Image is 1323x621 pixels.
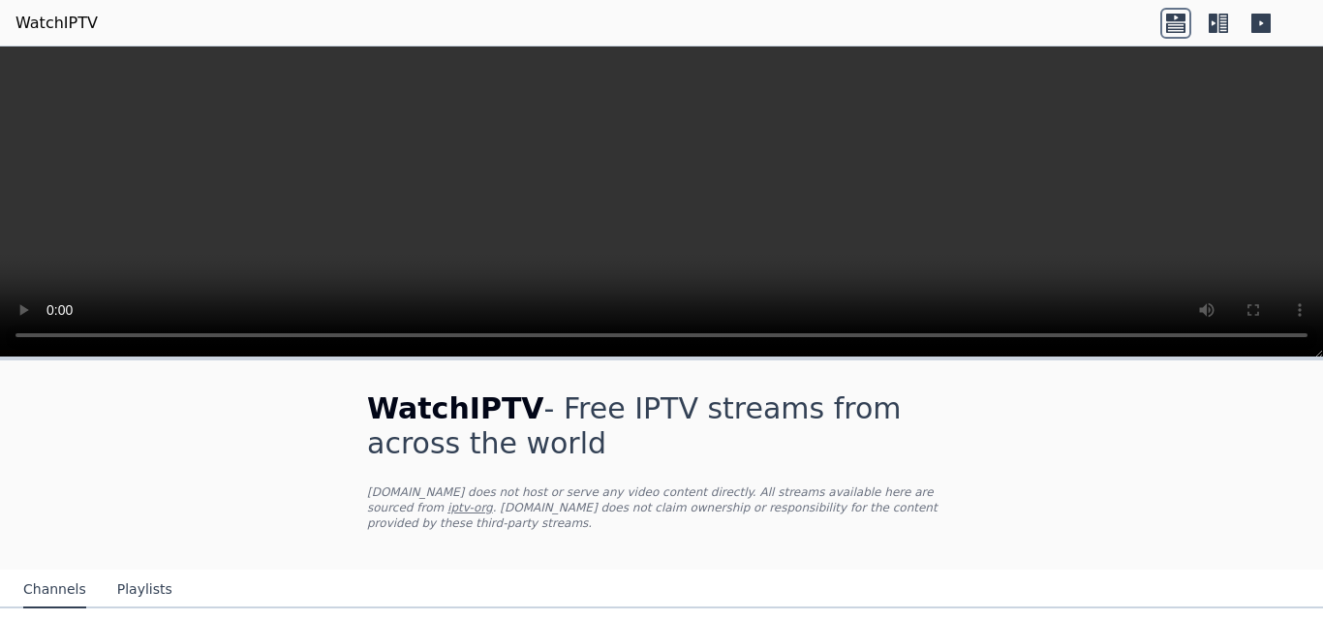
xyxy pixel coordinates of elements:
h1: - Free IPTV streams from across the world [367,391,956,461]
a: iptv-org [447,501,493,514]
a: WatchIPTV [15,12,98,35]
p: [DOMAIN_NAME] does not host or serve any video content directly. All streams available here are s... [367,484,956,531]
span: WatchIPTV [367,391,544,425]
button: Playlists [117,572,172,608]
button: Channels [23,572,86,608]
